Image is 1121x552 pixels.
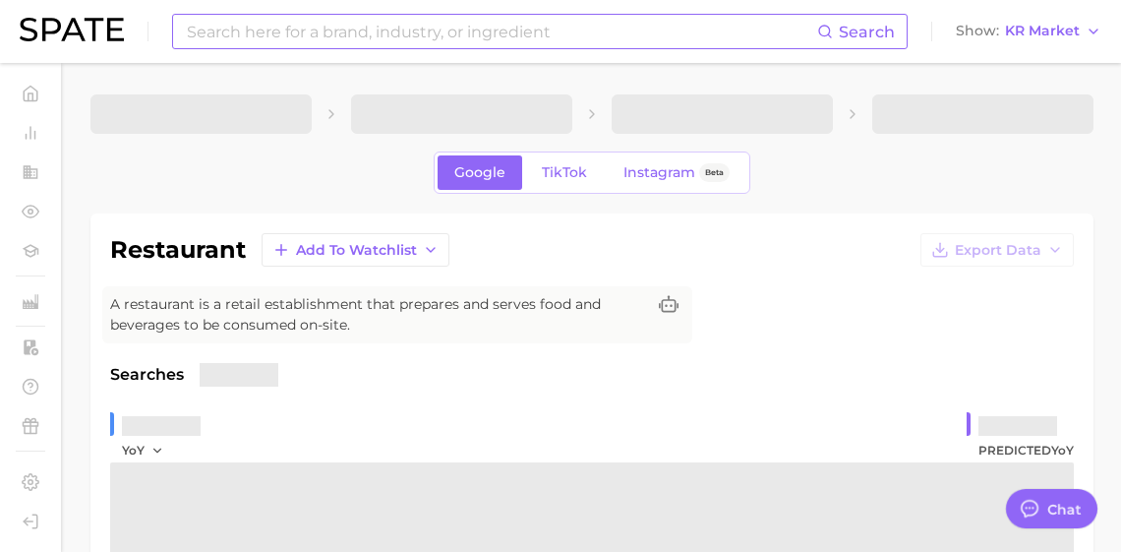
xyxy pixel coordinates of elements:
span: Searches [110,363,184,387]
span: YoY [1051,443,1074,458]
span: A restaurant is a retail establishment that prepares and serves food and beverages to be consumed... [110,294,645,336]
span: TikTok [542,164,587,181]
span: Export Data [955,242,1041,259]
button: Export Data [920,233,1074,267]
span: Beta [705,164,724,181]
span: Show [956,26,999,36]
input: Search here for a brand, industry, or ingredient [185,15,817,48]
a: Google [438,155,522,190]
a: TikTok [525,155,604,190]
button: ShowKR Market [951,19,1106,44]
a: Log out. Currently logged in with e-mail doyeon@spate.nyc. [16,507,45,536]
a: InstagramBeta [607,155,746,190]
span: KR Market [1005,26,1080,36]
button: YoY [122,439,164,462]
span: Predicted [978,439,1074,462]
span: Search [839,23,895,41]
span: Google [454,164,505,181]
h1: restaurant [110,238,246,262]
img: SPATE [20,18,124,41]
button: Add to Watchlist [262,233,449,267]
span: Instagram [623,164,695,181]
span: YoY [122,442,145,459]
span: Add to Watchlist [296,242,417,259]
